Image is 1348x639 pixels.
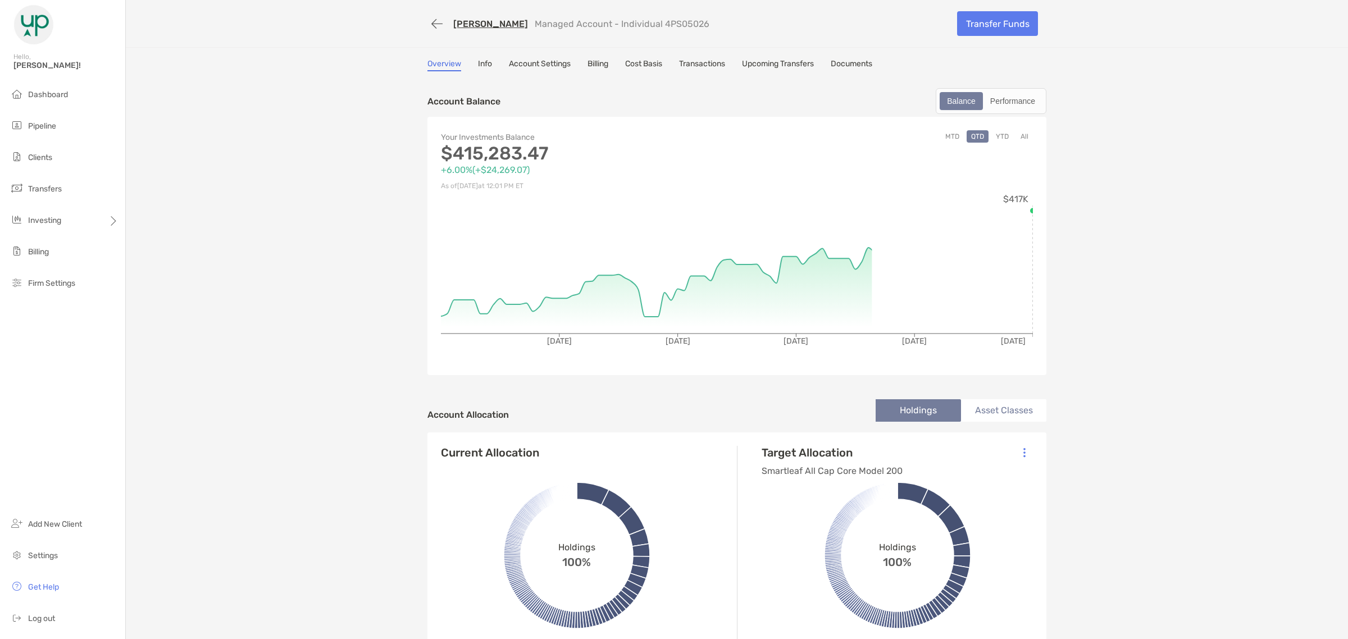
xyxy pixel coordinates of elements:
[28,279,75,288] span: Firm Settings
[28,90,68,99] span: Dashboard
[625,59,662,71] a: Cost Basis
[562,553,591,569] span: 100%
[1016,130,1033,143] button: All
[28,121,56,131] span: Pipeline
[679,59,725,71] a: Transactions
[957,11,1038,36] a: Transfer Funds
[453,19,528,29] a: [PERSON_NAME]
[10,579,24,593] img: get-help icon
[558,542,595,553] span: Holdings
[588,59,608,71] a: Billing
[762,464,903,478] p: Smartleaf All Cap Core Model 200
[28,153,52,162] span: Clients
[28,247,49,257] span: Billing
[10,118,24,132] img: pipeline icon
[941,93,982,109] div: Balance
[961,399,1046,422] li: Asset Classes
[936,88,1046,114] div: segmented control
[28,216,61,225] span: Investing
[28,184,62,194] span: Transfers
[1023,448,1026,458] img: Icon List Menu
[984,93,1041,109] div: Performance
[879,542,916,553] span: Holdings
[13,61,119,70] span: [PERSON_NAME]!
[427,59,461,71] a: Overview
[902,336,927,346] tspan: [DATE]
[13,4,54,45] img: Zoe Logo
[1003,194,1028,204] tspan: $417K
[10,276,24,289] img: firm-settings icon
[441,147,737,161] p: $415,283.47
[28,582,59,592] span: Get Help
[1001,336,1026,346] tspan: [DATE]
[831,59,872,71] a: Documents
[10,244,24,258] img: billing icon
[427,409,509,420] h4: Account Allocation
[762,446,903,459] h4: Target Allocation
[427,94,500,108] p: Account Balance
[28,551,58,560] span: Settings
[441,446,539,459] h4: Current Allocation
[10,548,24,562] img: settings icon
[10,181,24,195] img: transfers icon
[876,399,961,422] li: Holdings
[28,614,55,623] span: Log out
[10,517,24,530] img: add_new_client icon
[441,163,737,177] p: +6.00% ( +$24,269.07 )
[666,336,690,346] tspan: [DATE]
[991,130,1013,143] button: YTD
[742,59,814,71] a: Upcoming Transfers
[941,130,964,143] button: MTD
[478,59,492,71] a: Info
[441,179,737,193] p: As of [DATE] at 12:01 PM ET
[967,130,989,143] button: QTD
[509,59,571,71] a: Account Settings
[10,87,24,101] img: dashboard icon
[10,150,24,163] img: clients icon
[441,130,737,144] p: Your Investments Balance
[547,336,572,346] tspan: [DATE]
[883,553,912,569] span: 100%
[28,519,82,529] span: Add New Client
[10,611,24,624] img: logout icon
[10,213,24,226] img: investing icon
[784,336,808,346] tspan: [DATE]
[535,19,709,29] p: Managed Account - Individual 4PS05026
